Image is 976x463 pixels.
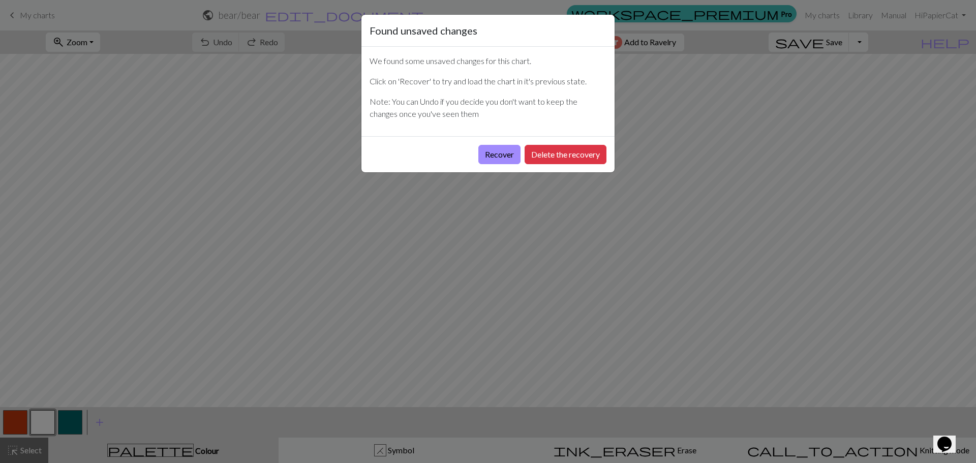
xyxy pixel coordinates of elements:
[933,422,966,453] iframe: chat widget
[370,23,477,38] h5: Found unsaved changes
[525,145,606,164] button: Delete the recovery
[370,75,606,87] p: Click on 'Recover' to try and load the chart in it's previous state.
[370,55,606,67] p: We found some unsaved changes for this chart.
[478,145,521,164] button: Recover
[370,96,606,120] p: Note: You can Undo if you decide you don't want to keep the changes once you've seen them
